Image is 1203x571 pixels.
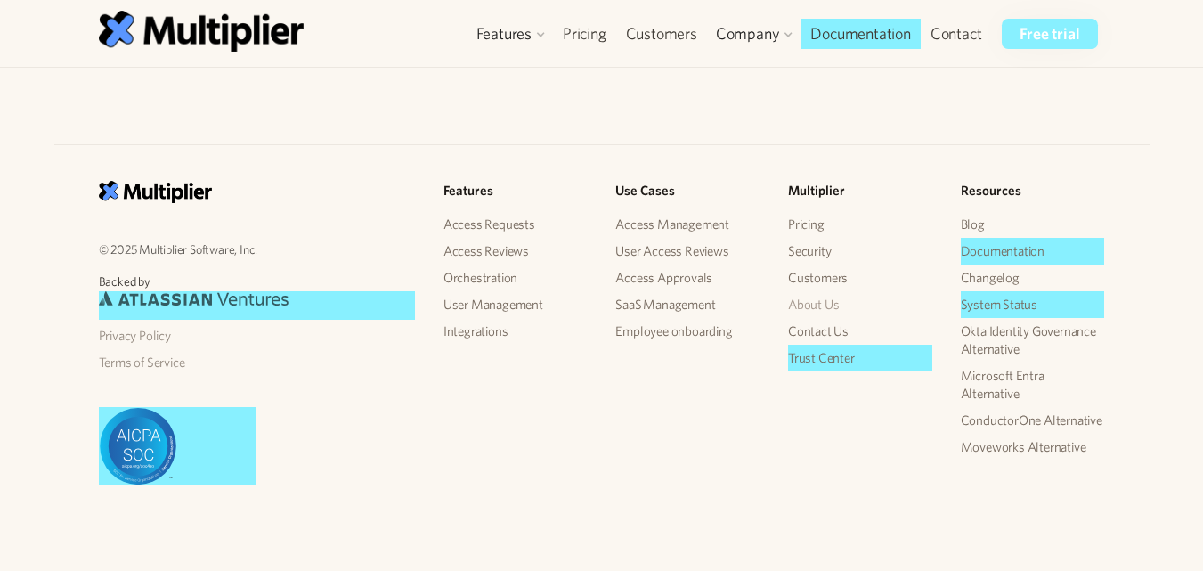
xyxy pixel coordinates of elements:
a: Pricing [553,19,616,49]
a: Trust Center [788,345,932,371]
a: Changelog [961,265,1105,291]
a: Moveworks Alternative [961,434,1105,461]
a: Microsoft Entra Alternative [961,363,1105,407]
div: Company [707,19,801,49]
h5: Use Cases [615,181,760,201]
a: Orchestration [443,265,588,291]
div: Features [476,23,532,45]
a: Privacy Policy [99,322,415,349]
p: Backed by [99,273,415,291]
a: Access Management [615,211,760,238]
a: About Us [788,291,932,318]
div: Features [467,19,553,49]
a: Contact [921,19,992,49]
a: Customers [788,265,932,291]
div: Company [716,23,780,45]
a: Blog [961,211,1105,238]
a: Free trial [1002,19,1097,49]
a: System Status [961,291,1105,318]
a: Access Reviews [443,238,588,265]
p: © 2025 Multiplier Software, Inc. [99,239,415,259]
h5: Multiplier [788,181,932,201]
a: SaaS Management [615,291,760,318]
a: Access Approvals [615,265,760,291]
h5: Resources [961,181,1105,201]
a: Pricing [788,211,932,238]
a: Customers [616,19,707,49]
a: Security [788,238,932,265]
a: Documentation [801,19,920,49]
a: Terms of Service [99,349,415,376]
a: Access Requests [443,211,588,238]
a: Contact Us [788,318,932,345]
a: User Management [443,291,588,318]
h5: Features [443,181,588,201]
a: Documentation [961,238,1105,265]
a: User Access Reviews [615,238,760,265]
a: Employee onboarding [615,318,760,345]
a: ConductorOne Alternative [961,407,1105,434]
a: Integrations [443,318,588,345]
a: Okta Identity Governance Alternative [961,318,1105,363]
